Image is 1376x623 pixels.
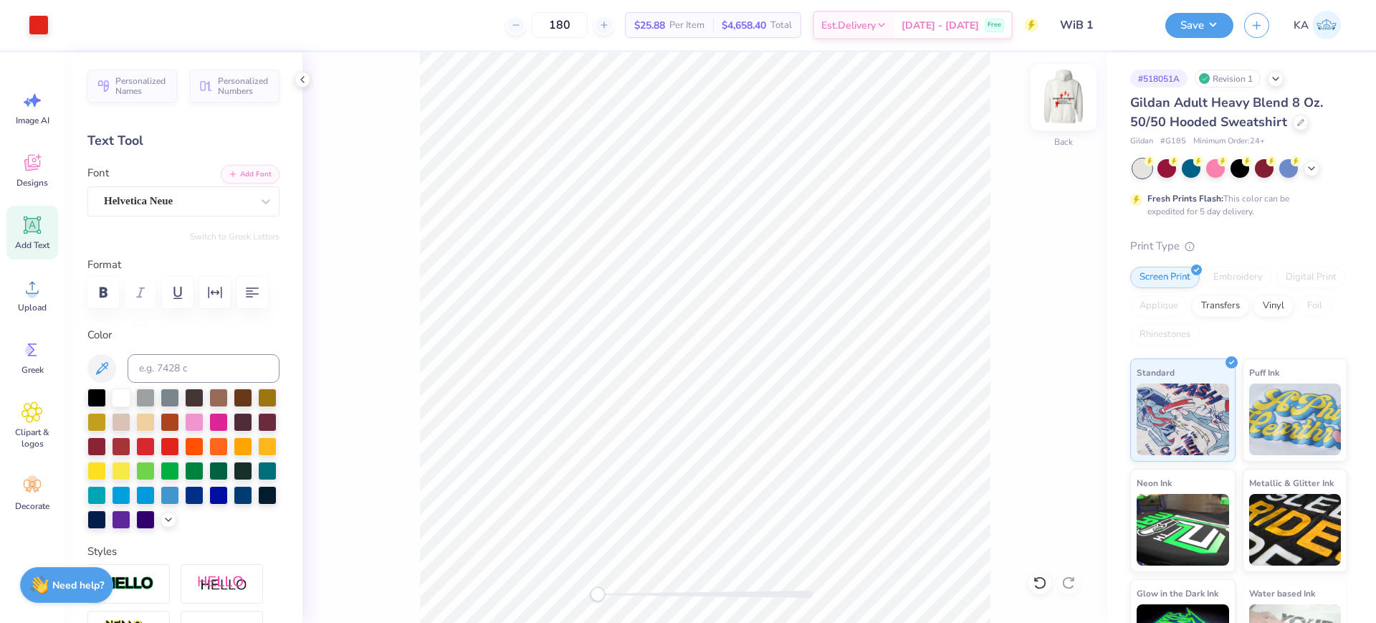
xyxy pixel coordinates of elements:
div: Accessibility label [591,587,605,601]
span: Free [988,20,1001,30]
span: Clipart & logos [9,427,56,450]
span: Metallic & Glitter Ink [1249,475,1334,490]
span: KA [1294,17,1309,34]
div: Embroidery [1204,267,1272,288]
label: Font [87,165,109,181]
div: This color can be expedited for 5 day delivery. [1147,192,1324,218]
div: Screen Print [1130,267,1200,288]
span: Gildan Adult Heavy Blend 8 Oz. 50/50 Hooded Sweatshirt [1130,94,1323,130]
span: $4,658.40 [722,18,766,33]
div: Digital Print [1276,267,1346,288]
span: $25.88 [634,18,665,33]
img: Kate Agsalon [1312,11,1341,39]
span: [DATE] - [DATE] [902,18,979,33]
span: Standard [1137,365,1175,380]
img: Stroke [104,576,154,592]
span: Personalized Numbers [218,76,271,96]
img: Puff Ink [1249,384,1342,455]
span: Gildan [1130,135,1153,148]
span: Minimum Order: 24 + [1193,135,1265,148]
img: Metallic & Glitter Ink [1249,494,1342,566]
div: Vinyl [1253,295,1294,317]
input: Untitled Design [1049,11,1155,39]
button: Add Font [221,165,279,184]
span: Per Item [669,18,704,33]
strong: Fresh Prints Flash: [1147,193,1223,204]
label: Format [87,257,279,273]
span: Image AI [16,115,49,126]
span: Upload [18,302,47,313]
img: Neon Ink [1137,494,1229,566]
span: Decorate [15,500,49,512]
div: Print Type [1130,238,1347,255]
img: Standard [1137,384,1229,455]
strong: Need help? [52,579,104,592]
div: Rhinestones [1130,324,1200,346]
div: Applique [1130,295,1188,317]
span: Est. Delivery [821,18,876,33]
img: Back [1035,69,1092,126]
button: Switch to Greek Letters [190,231,279,242]
label: Styles [87,543,117,560]
span: Water based Ink [1249,586,1315,601]
span: Greek [21,364,44,376]
span: Glow in the Dark Ink [1137,586,1218,601]
img: Shadow [197,575,247,593]
button: Personalized Numbers [190,70,279,103]
div: Back [1054,135,1073,148]
span: Total [770,18,792,33]
div: Foil [1298,295,1332,317]
input: e.g. 7428 c [128,354,279,383]
div: Transfers [1192,295,1249,317]
span: Neon Ink [1137,475,1172,490]
label: Color [87,327,279,343]
button: Personalized Names [87,70,177,103]
span: Personalized Names [115,76,168,96]
button: Save [1165,13,1233,38]
input: – – [532,12,588,38]
span: Add Text [15,239,49,251]
div: Text Tool [87,131,279,151]
div: # 518051A [1130,70,1188,87]
a: KA [1287,11,1347,39]
div: Revision 1 [1195,70,1261,87]
span: Designs [16,177,48,189]
span: Puff Ink [1249,365,1279,380]
span: # G185 [1160,135,1186,148]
